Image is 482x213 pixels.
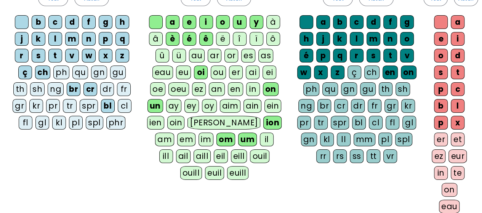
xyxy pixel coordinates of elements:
div: fr [117,82,131,96]
div: c [350,15,364,29]
div: an [209,82,225,96]
div: th [13,82,27,96]
div: p [99,32,112,46]
div: cl [118,99,131,113]
div: br [317,99,331,113]
div: s [367,49,380,62]
div: â [149,32,163,46]
div: spl [395,133,413,146]
div: ez [192,82,206,96]
div: bl [352,116,366,130]
div: eur [448,149,467,163]
div: x [314,66,328,79]
div: n [82,32,96,46]
div: sh [30,82,45,96]
div: o [216,15,230,29]
div: ill [159,149,173,163]
div: w [297,66,311,79]
div: tr [63,99,77,113]
div: spl [86,116,103,130]
div: eill [231,149,247,163]
div: gl [402,116,416,130]
div: b [333,15,347,29]
div: ey [184,99,199,113]
div: im [199,133,213,146]
div: ien [147,116,164,130]
div: t [48,49,62,62]
div: euil [205,166,224,180]
div: h [115,15,129,29]
div: f [82,15,96,29]
div: t [383,49,397,62]
div: k [333,32,347,46]
div: oe [150,82,165,96]
div: t [451,66,464,79]
div: fl [19,116,32,130]
div: eau [152,66,173,79]
div: î [233,32,247,46]
div: en [383,66,398,79]
div: on [263,82,279,96]
div: on [442,183,457,197]
div: tt [367,149,380,163]
div: a [451,15,464,29]
div: ô [266,32,280,46]
div: ez [432,149,445,163]
div: ç [18,66,32,79]
div: o [400,32,414,46]
div: te [451,166,464,180]
div: p [316,49,330,62]
div: mm [354,133,375,146]
div: spr [80,99,98,113]
div: ng [298,99,314,113]
div: v [400,49,414,62]
div: kl [52,116,66,130]
div: euill [227,166,248,180]
div: l [48,32,62,46]
div: or [224,49,238,62]
div: p [434,116,448,130]
div: tr [314,116,328,130]
div: ï [250,32,263,46]
div: fr [368,99,381,113]
div: ll [337,133,351,146]
div: m [65,32,79,46]
div: r [15,49,29,62]
div: rr [316,149,330,163]
div: d [451,49,464,62]
div: br [67,82,80,96]
div: oeu [168,82,189,96]
div: m [367,32,380,46]
div: c [48,15,62,29]
div: ar [208,49,221,62]
div: a [166,15,179,29]
div: s [32,49,45,62]
div: oy [202,99,217,113]
div: ch [35,66,50,79]
div: cr [334,99,348,113]
div: é [299,49,313,62]
div: aim [220,99,241,113]
div: g [400,15,414,29]
div: ouil [250,149,269,163]
div: û [155,49,169,62]
div: é [183,32,196,46]
div: j [15,32,29,46]
div: q [115,32,129,46]
div: g [99,15,112,29]
div: kl [320,133,334,146]
div: w [82,49,96,62]
div: cl [369,116,383,130]
div: l [350,32,364,46]
div: th [379,82,392,96]
div: er [229,66,243,79]
div: gn [341,82,357,96]
div: eil [214,149,228,163]
div: è [166,32,179,46]
div: dr [351,99,365,113]
div: qu [72,66,88,79]
div: e [183,15,196,29]
div: pl [69,116,83,130]
div: om [216,133,235,146]
div: in [246,82,260,96]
